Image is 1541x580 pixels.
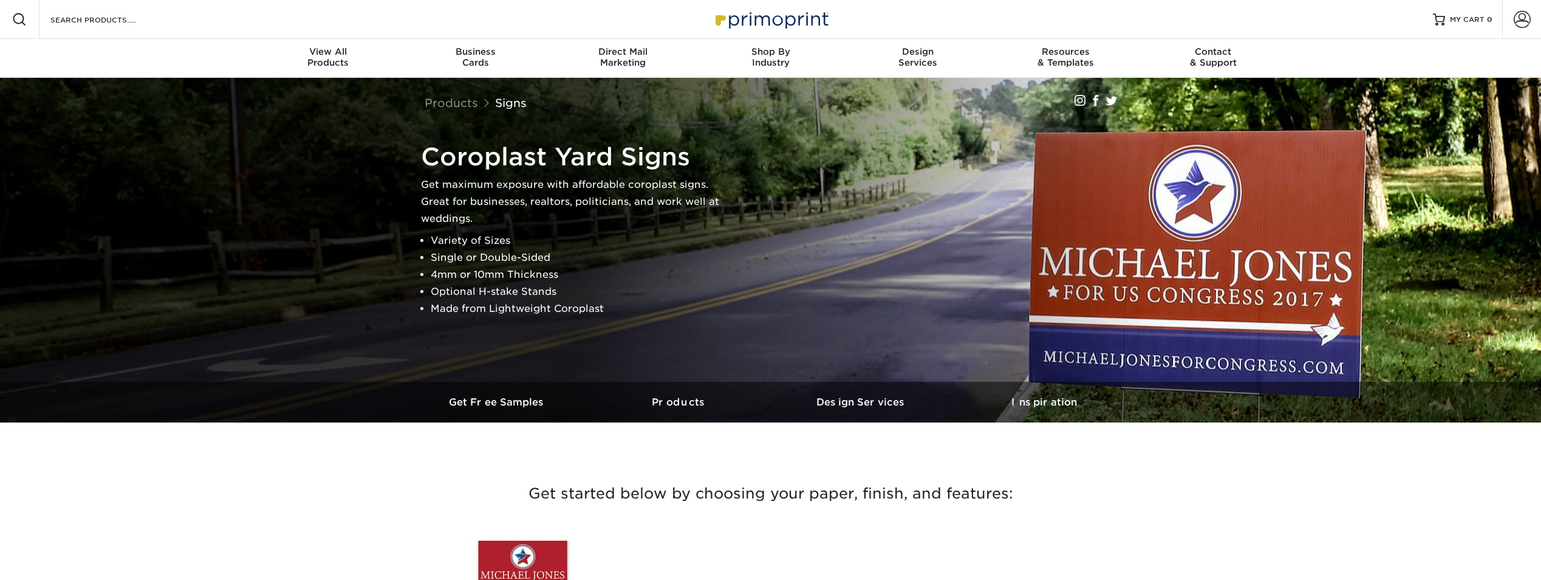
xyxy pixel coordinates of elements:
a: Products [425,96,478,109]
h3: Get started below by choosing your paper, finish, and features: [415,466,1126,521]
li: Optional H-stake Stands [431,283,725,300]
span: Design [844,46,992,57]
a: Shop ByIndustry [697,39,844,78]
div: & Templates [992,46,1140,68]
h3: Design Services [771,396,953,408]
div: Products [255,46,402,68]
input: SEARCH PRODUCTS..... [49,12,168,27]
a: Direct MailMarketing [549,39,697,78]
span: Direct Mail [549,46,697,57]
a: Design Services [771,382,953,423]
a: BusinessCards [401,39,549,78]
div: Services [844,46,992,68]
li: Made from Lightweight Coroplast [431,300,725,317]
a: DesignServices [844,39,992,78]
p: Get maximum exposure with affordable coroplast signs. Great for businesses, realtors, politicians... [421,176,725,227]
div: Cards [401,46,549,68]
a: Get Free Samples [406,382,589,423]
a: Inspiration [953,382,1135,423]
li: Variety of Sizes [431,232,725,249]
h3: Get Free Samples [406,396,589,408]
span: View All [255,46,402,57]
h3: Inspiration [953,396,1135,408]
a: Products [589,382,771,423]
div: & Support [1140,46,1287,68]
img: Primoprint [710,6,832,32]
span: Shop By [697,46,844,57]
span: Resources [992,46,1140,57]
h1: Coroplast Yard Signs [421,142,725,171]
div: Industry [697,46,844,68]
li: 4mm or 10mm Thickness [431,266,725,283]
a: Resources& Templates [992,39,1140,78]
a: Contact& Support [1140,39,1287,78]
span: MY CART [1450,15,1485,25]
span: 0 [1487,15,1492,24]
a: View AllProducts [255,39,402,78]
span: Contact [1140,46,1287,57]
li: Single or Double-Sided [431,249,725,266]
div: Marketing [549,46,697,68]
h3: Products [589,396,771,408]
span: Business [401,46,549,57]
a: Signs [495,96,527,109]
